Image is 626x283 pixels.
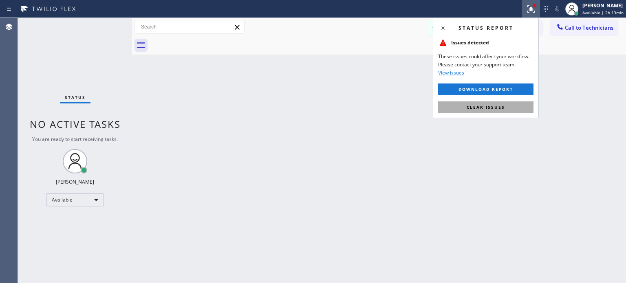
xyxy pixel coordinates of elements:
[32,136,118,143] span: You are ready to start receiving tasks.
[427,20,472,35] button: Messages
[582,10,624,15] span: Available | 2h 13min
[565,24,613,31] span: Call to Technicians
[551,20,618,35] button: Call to Technicians
[56,178,94,185] div: [PERSON_NAME]
[65,94,86,100] span: Status
[46,193,104,206] div: Available
[551,3,563,15] button: Mute
[30,117,121,131] span: No active tasks
[135,20,244,33] input: Search
[582,2,624,9] div: [PERSON_NAME]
